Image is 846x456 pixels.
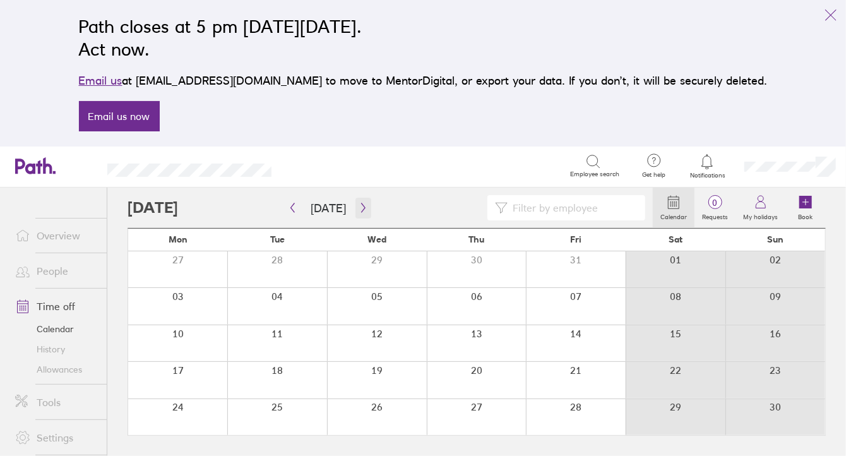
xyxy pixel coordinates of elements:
[5,359,107,380] a: Allowances
[79,72,768,90] p: at [EMAIL_ADDRESS][DOMAIN_NAME] to move to MentorDigital, or export your data. If you don’t, it w...
[306,160,338,171] div: Search
[785,188,826,228] a: Book
[5,294,107,319] a: Time off
[5,425,107,450] a: Settings
[5,223,107,248] a: Overview
[694,198,736,208] span: 0
[653,210,694,221] label: Calendar
[767,234,783,244] span: Sun
[5,319,107,339] a: Calendar
[633,171,674,179] span: Get help
[736,210,785,221] label: My holidays
[301,198,356,219] button: [DATE]
[5,339,107,359] a: History
[791,210,821,221] label: Book
[169,234,188,244] span: Mon
[79,101,160,131] a: Email us now
[469,234,485,244] span: Thu
[508,196,638,220] input: Filter by employee
[570,171,619,178] span: Employee search
[5,390,107,415] a: Tools
[367,234,386,244] span: Wed
[270,234,285,244] span: Tue
[694,210,736,221] label: Requests
[571,234,582,244] span: Fri
[5,258,107,284] a: People
[694,188,736,228] a: 0Requests
[687,172,728,179] span: Notifications
[736,188,785,228] a: My holidays
[653,188,694,228] a: Calendar
[79,15,768,61] h2: Path closes at 5 pm [DATE][DATE]. Act now.
[79,74,122,87] a: Email us
[687,153,728,179] a: Notifications
[669,234,682,244] span: Sat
